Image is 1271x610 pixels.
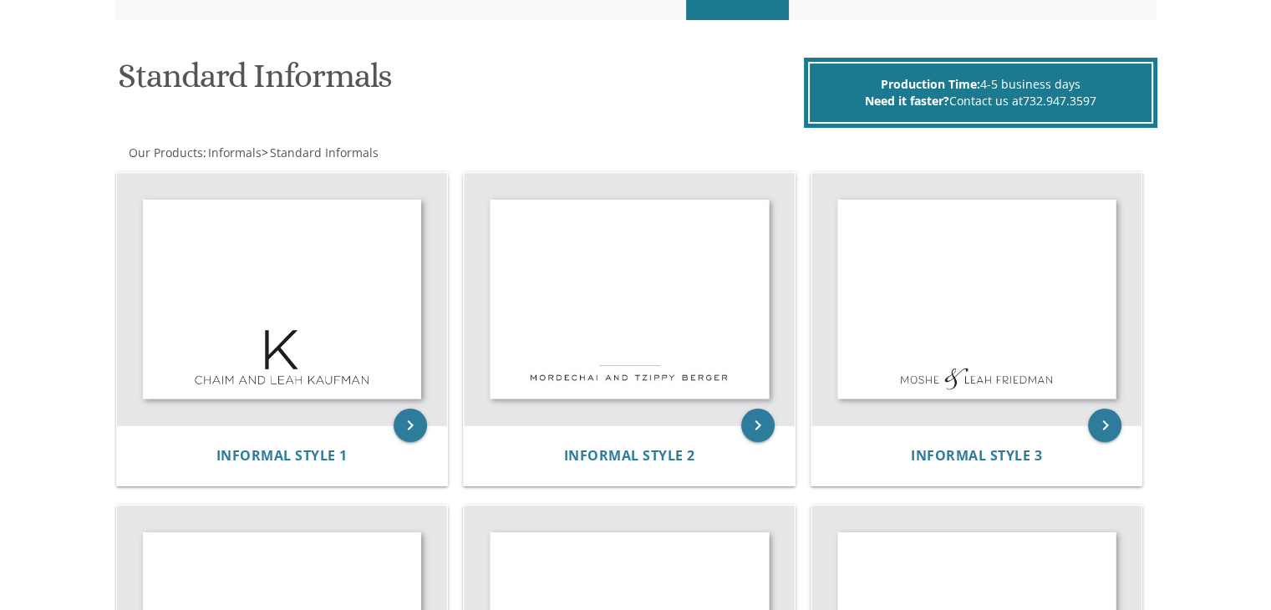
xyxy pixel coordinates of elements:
[741,409,775,442] a: keyboard_arrow_right
[811,173,1142,426] img: Informal Style 3
[268,145,379,160] a: Standard Informals
[216,448,348,464] a: Informal Style 1
[563,446,694,465] span: Informal Style 2
[117,173,448,426] img: Informal Style 1
[127,145,203,160] a: Our Products
[881,76,980,92] span: Production Time:
[262,145,379,160] span: >
[206,145,262,160] a: Informals
[865,93,949,109] span: Need it faster?
[1023,93,1096,109] a: 732.947.3597
[563,448,694,464] a: Informal Style 2
[911,446,1042,465] span: Informal Style 3
[118,58,800,107] h1: Standard Informals
[911,448,1042,464] a: Informal Style 3
[808,62,1153,124] div: 4-5 business days Contact us at
[114,145,636,161] div: :
[394,409,427,442] a: keyboard_arrow_right
[208,145,262,160] span: Informals
[270,145,379,160] span: Standard Informals
[1088,409,1121,442] a: keyboard_arrow_right
[216,446,348,465] span: Informal Style 1
[464,173,795,426] img: Informal Style 2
